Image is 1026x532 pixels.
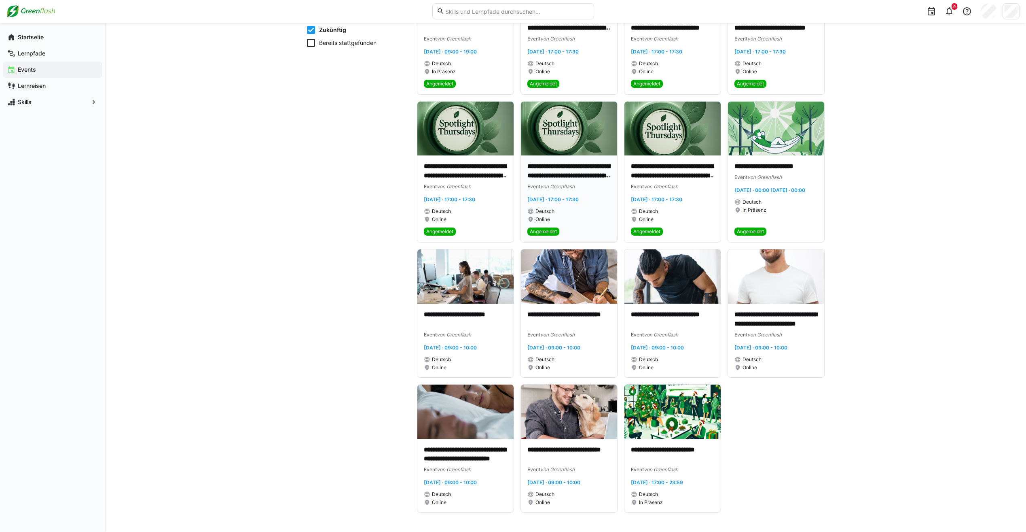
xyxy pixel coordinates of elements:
img: image [624,102,721,156]
span: Event [734,332,747,338]
span: Online [535,68,550,75]
img: image [417,249,514,304]
span: von Greenflash [747,174,782,180]
span: In Präsenz [743,207,766,213]
span: Online [535,216,550,223]
span: Event [631,332,644,338]
span: Deutsch [535,208,554,215]
span: In Präsenz [639,499,663,506]
span: Angemeldet [530,81,557,87]
span: Angemeldet [737,228,764,235]
input: Skills und Lernpfade durchsuchen… [444,8,589,15]
span: Event [424,183,437,189]
span: Deutsch [639,208,658,215]
img: image [728,102,824,156]
span: von Greenflash [747,332,782,338]
span: Event [631,36,644,42]
img: image [417,385,514,439]
span: Deutsch [639,491,658,498]
span: Deutsch [743,356,762,363]
span: Online [432,499,446,506]
span: Event [424,466,437,472]
span: Event [527,36,540,42]
span: Online [535,364,550,371]
span: von Greenflash [540,36,575,42]
span: Angemeldet [426,228,453,235]
span: von Greenflash [437,332,471,338]
span: Event [527,183,540,189]
img: image [521,102,617,156]
span: Online [535,499,550,506]
span: Angemeldet [426,81,453,87]
span: von Greenflash [747,36,782,42]
img: image [521,385,617,439]
span: von Greenflash [644,466,678,472]
span: [DATE] · 09:00 - 10:00 [424,345,477,351]
span: Deutsch [639,356,658,363]
span: von Greenflash [540,466,575,472]
span: Angemeldet [633,81,660,87]
span: [DATE] · 09:00 - 10:00 [527,345,580,351]
span: Event [424,332,437,338]
span: Deutsch [743,60,762,67]
span: Online [639,68,654,75]
span: [DATE] · 17:00 - 17:30 [527,49,579,55]
span: Deutsch [743,199,762,205]
span: Angemeldet [530,228,557,235]
span: [DATE] · 00:00 [DATE] · 00:00 [734,187,805,193]
span: Online [743,68,757,75]
span: von Greenflash [540,332,575,338]
span: 9 [953,4,956,9]
span: [DATE] · 09:00 - 10:00 [527,479,580,485]
span: Deutsch [432,208,451,215]
span: Deutsch [535,491,554,498]
span: Deutsch [432,356,451,363]
span: Online [639,216,654,223]
span: Event [424,36,437,42]
span: Online [639,364,654,371]
span: Zukünftig [319,26,346,34]
span: Deutsch [535,356,554,363]
span: von Greenflash [437,466,471,472]
span: von Greenflash [644,183,678,189]
span: Deutsch [639,60,658,67]
span: Online [432,216,446,223]
span: von Greenflash [644,332,678,338]
span: Bereits stattgefunden [319,39,377,47]
span: [DATE] · 09:00 - 10:00 [424,479,477,485]
img: image [728,249,824,304]
img: image [521,249,617,304]
span: [DATE] · 17:00 - 17:30 [424,196,475,202]
span: [DATE] · 09:00 - 19:00 [424,49,477,55]
span: von Greenflash [437,36,471,42]
span: Event [631,183,644,189]
img: image [417,102,514,156]
span: Online [432,364,446,371]
span: [DATE] · 17:00 - 17:30 [631,196,682,202]
span: Event [734,36,747,42]
span: von Greenflash [437,183,471,189]
span: Online [743,364,757,371]
img: image [624,249,721,304]
span: Event [631,466,644,472]
span: von Greenflash [644,36,678,42]
span: Angemeldet [633,228,660,235]
span: Deutsch [432,491,451,498]
span: [DATE] · 17:00 - 23:59 [631,479,683,485]
span: Deutsch [432,60,451,67]
span: [DATE] · 17:00 - 17:30 [631,49,682,55]
span: [DATE] · 09:00 - 10:00 [631,345,684,351]
span: In Präsenz [432,68,456,75]
span: Angemeldet [737,81,764,87]
span: Event [734,174,747,180]
img: image [624,385,721,439]
span: Deutsch [535,60,554,67]
span: [DATE] · 17:00 - 17:30 [527,196,579,202]
span: [DATE] · 17:00 - 17:30 [734,49,786,55]
span: Event [527,332,540,338]
span: [DATE] · 09:00 - 10:00 [734,345,787,351]
span: Event [527,466,540,472]
span: von Greenflash [540,183,575,189]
